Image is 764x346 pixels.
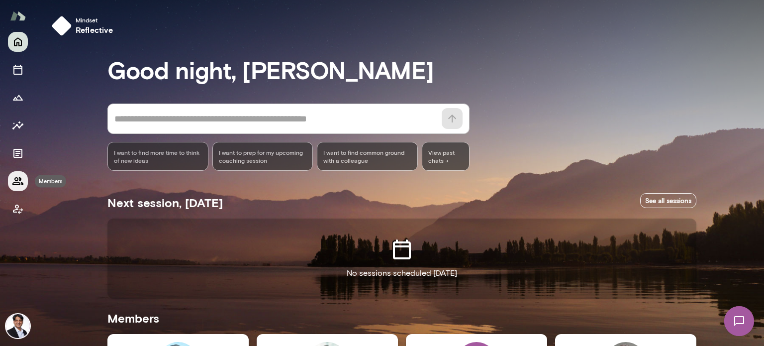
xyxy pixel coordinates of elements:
p: No sessions scheduled [DATE] [347,267,457,279]
div: I want to find more time to think of new ideas [107,142,208,171]
button: Members [8,171,28,191]
span: I want to find more time to think of new ideas [114,148,202,164]
button: Documents [8,143,28,163]
span: Mindset [76,16,113,24]
img: Mento [10,6,26,25]
span: I want to find common ground with a colleague [323,148,411,164]
a: See all sessions [640,193,696,209]
h6: reflective [76,24,113,36]
button: Growth Plan [8,88,28,108]
img: mindset [52,16,72,36]
div: I want to find common ground with a colleague [317,142,418,171]
h3: Good night, [PERSON_NAME] [107,56,696,84]
h5: Members [107,310,696,326]
div: I want to prep for my upcoming coaching session [212,142,313,171]
span: I want to prep for my upcoming coaching session [219,148,307,164]
h5: Next session, [DATE] [107,195,223,211]
button: Insights [8,115,28,135]
button: Mindsetreflective [48,12,121,40]
span: View past chats -> [422,142,470,171]
button: Client app [8,199,28,219]
div: Members [35,175,66,188]
img: Raj Manghani [6,314,30,338]
button: Home [8,32,28,52]
button: Sessions [8,60,28,80]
